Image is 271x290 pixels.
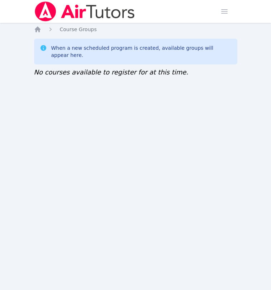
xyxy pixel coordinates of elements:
[34,26,237,33] nav: Breadcrumb
[60,26,97,32] span: Course Groups
[60,26,97,33] a: Course Groups
[34,1,135,21] img: Air Tutors
[34,68,189,76] span: No courses available to register for at this time.
[51,44,232,59] div: When a new scheduled program is created, available groups will appear here.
